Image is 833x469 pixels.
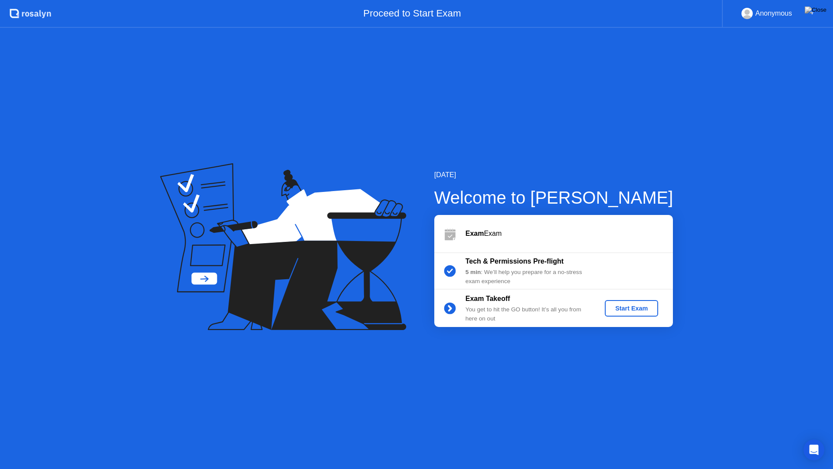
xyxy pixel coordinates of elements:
div: You get to hit the GO button! It’s all you from here on out [466,305,590,323]
div: : We’ll help you prepare for a no-stress exam experience [466,268,590,286]
b: Exam Takeoff [466,295,510,302]
div: Exam [466,228,673,239]
img: Close [805,7,826,13]
b: Exam [466,230,484,237]
div: [DATE] [434,170,673,180]
div: Start Exam [608,305,655,312]
div: Welcome to [PERSON_NAME] [434,185,673,211]
div: Open Intercom Messenger [803,439,824,460]
button: Start Exam [605,300,658,317]
b: Tech & Permissions Pre-flight [466,258,564,265]
div: Anonymous [755,8,792,19]
b: 5 min [466,269,481,275]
